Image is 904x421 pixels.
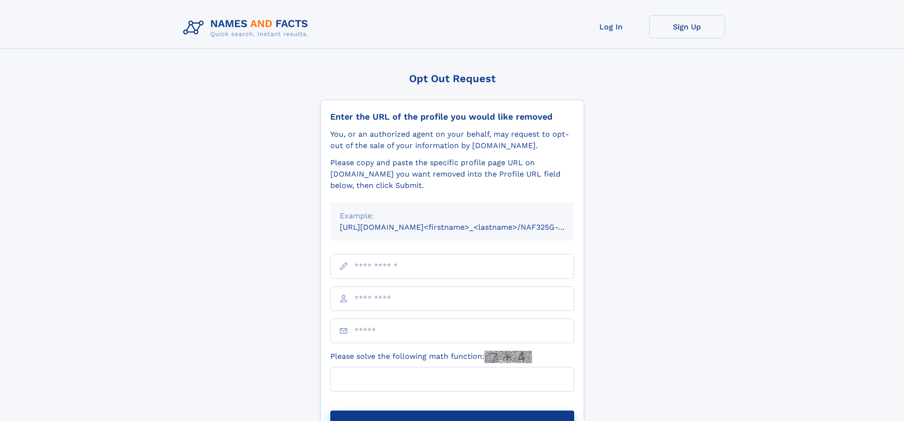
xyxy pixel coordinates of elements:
[179,15,316,41] img: Logo Names and Facts
[340,210,565,222] div: Example:
[340,223,592,232] small: [URL][DOMAIN_NAME]<firstname>_<lastname>/NAF325G-xxxxxxxx
[649,15,725,38] a: Sign Up
[330,112,574,122] div: Enter the URL of the profile you would like removed
[330,129,574,151] div: You, or an authorized agent on your behalf, may request to opt-out of the sale of your informatio...
[330,351,532,363] label: Please solve the following math function:
[320,73,584,84] div: Opt Out Request
[573,15,649,38] a: Log In
[330,157,574,191] div: Please copy and paste the specific profile page URL on [DOMAIN_NAME] you want removed into the Pr...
